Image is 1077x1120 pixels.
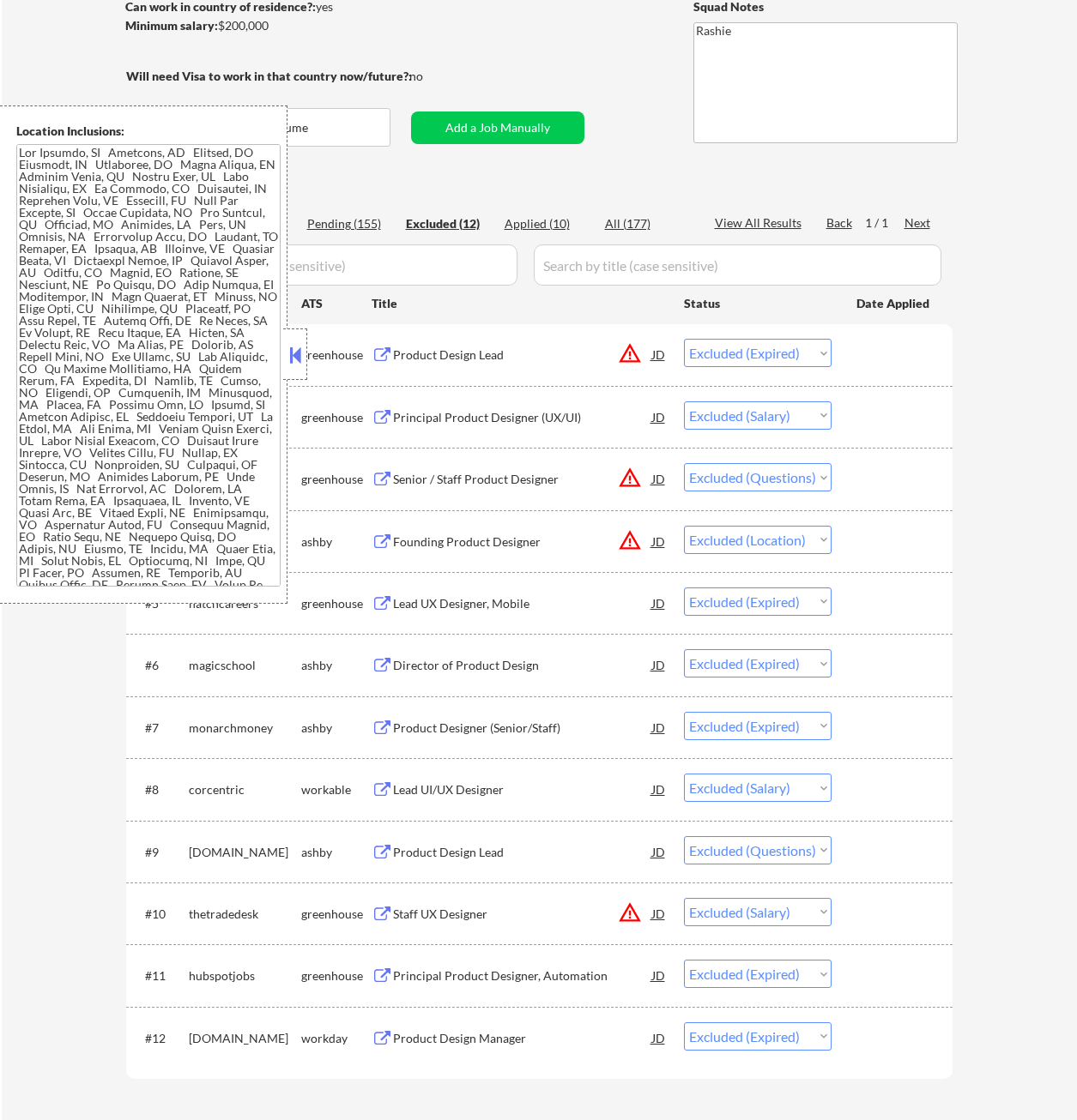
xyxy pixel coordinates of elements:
div: JD [650,526,668,557]
div: Founding Product Designer [393,533,652,551]
button: Add a Job Manually [411,111,584,144]
div: #11 [145,967,175,985]
div: #8 [145,781,175,798]
button: warning_amber [618,528,642,552]
div: Lead UX Designer, Mobile [393,595,652,612]
div: View All Results [715,214,807,232]
div: ashby [301,844,372,861]
input: Search by title (case sensitive) [534,244,941,286]
div: Product Design Manager [393,1030,652,1047]
div: JD [650,898,668,929]
input: Search by company (case sensitive) [131,244,517,286]
div: #10 [145,906,175,923]
div: greenhouse [301,595,372,612]
div: ATS [301,295,372,312]
div: ashby [301,657,372,674]
div: Product Design Lead [393,844,652,861]
div: JD [650,774,668,804]
div: JD [650,339,668,370]
div: Lead UI/UX Designer [393,781,652,798]
div: JD [650,960,668,991]
div: no [409,68,458,85]
div: JD [650,712,668,743]
div: thetradedesk [189,906,301,923]
button: warning_amber [618,900,642,924]
div: JD [650,836,668,867]
div: greenhouse [301,967,372,985]
div: 1 / 1 [865,214,905,232]
div: [DOMAIN_NAME] [189,844,301,861]
button: warning_amber [618,466,642,490]
div: #12 [145,1030,175,1047]
div: Product Design Lead [393,346,652,364]
div: All (177) [605,215,691,232]
div: $200,000 [125,17,411,34]
div: JD [650,1022,668,1053]
strong: Minimum salary: [125,18,218,33]
strong: Will need Visa to work in that country now/future?: [126,69,412,83]
div: magicschool [189,657,301,674]
div: Director of Product Design [393,657,652,674]
div: Title [372,295,668,312]
div: Principal Product Designer, Automation [393,967,652,985]
div: greenhouse [301,471,372,488]
div: #9 [145,844,175,861]
div: ashby [301,533,372,551]
div: hubspotjobs [189,967,301,985]
div: greenhouse [301,346,372,364]
div: Senior / Staff Product Designer [393,471,652,488]
div: Date Applied [856,295,932,312]
div: Product Designer (Senior/Staff) [393,720,652,737]
div: Pending (155) [307,215,393,232]
div: Staff UX Designer [393,906,652,923]
div: monarchmoney [189,720,301,737]
div: Location Inclusions: [16,123,281,140]
div: Applied (10) [505,215,590,232]
div: JD [650,649,668,680]
div: #7 [145,720,175,737]
div: [DOMAIN_NAME] [189,1030,301,1047]
div: #6 [145,657,175,674]
div: Excluded (12) [406,215,492,232]
div: ashby [301,720,372,737]
div: Next [905,214,932,232]
div: greenhouse [301,906,372,923]
div: Status [684,287,832,318]
div: workable [301,781,372,798]
div: greenhouse [301,409,372,426]
div: JD [650,463,668,494]
div: JD [650,401,668,432]
div: JD [650,587,668,618]
div: corcentric [189,781,301,798]
div: Back [826,214,854,232]
button: warning_amber [618,341,642,365]
div: Principal Product Designer (UX/UI) [393,409,652,426]
div: workday [301,1030,372,1047]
